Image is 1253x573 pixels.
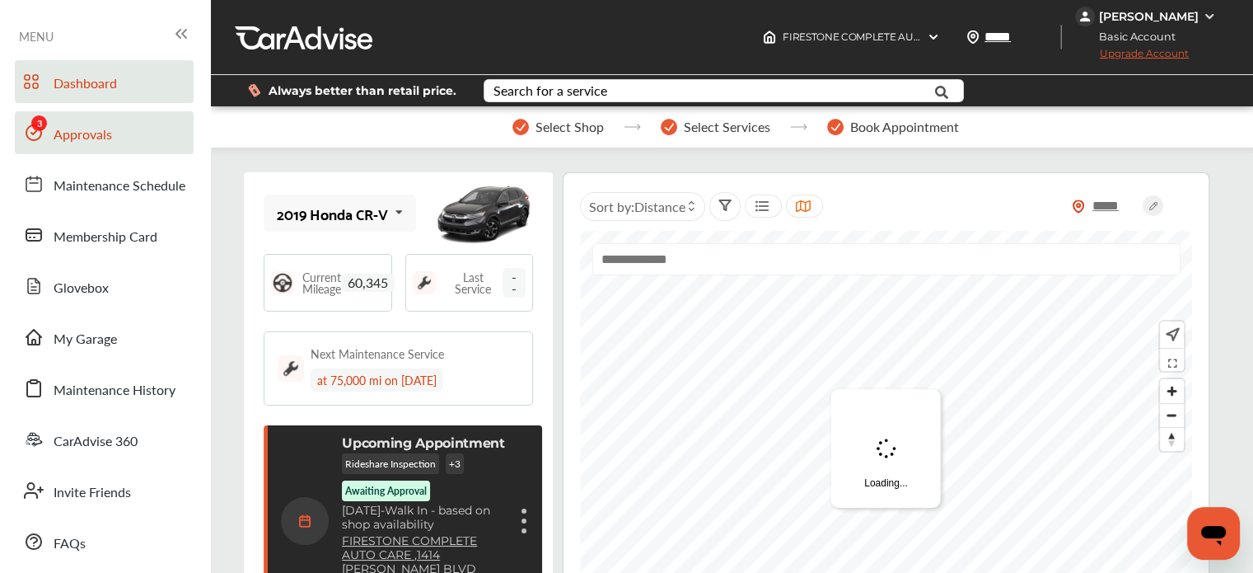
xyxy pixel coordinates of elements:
span: FIRESTONE COMPLETE AUTO CARE , 1414 [PERSON_NAME] BLVD [GEOGRAPHIC_DATA] , HI 96817 [783,31,1242,43]
a: FAQs [15,520,194,563]
a: Dashboard [15,60,194,103]
span: Upgrade Account [1075,47,1189,68]
p: + 3 [446,453,464,474]
span: Dashboard [54,73,117,95]
div: [PERSON_NAME] [1099,9,1199,24]
div: 2019 Honda CR-V [277,205,388,222]
a: Maintenance History [15,367,194,410]
p: Rideshare Inspection [342,453,439,474]
span: My Garage [54,329,117,350]
a: CarAdvise 360 [15,418,194,461]
img: WGsFRI8htEPBVLJbROoPRyZpYNWhNONpIPPETTm6eUC0GeLEiAAAAAElFTkSuQmCC [1203,10,1216,23]
img: calendar-icon.35d1de04.svg [281,497,329,545]
a: Membership Card [15,214,194,256]
span: MENU [19,30,54,43]
span: -- [503,268,526,298]
img: stepper-checkmark.b5569197.svg [661,119,677,135]
img: stepper-arrow.e24c07c6.svg [790,124,807,130]
img: location_vector_orange.38f05af8.svg [1072,200,1085,214]
img: location_vector.a44bc228.svg [966,31,979,44]
span: Basic Account [1077,28,1188,45]
span: Sort by : [589,197,685,216]
img: header-down-arrow.9dd2ce7d.svg [927,31,940,44]
a: Maintenance Schedule [15,162,194,205]
p: Walk In - based on shop availability [342,504,506,532]
span: Invite Friends [54,482,131,504]
span: Select Shop [535,120,604,134]
img: recenter.ce011a49.svg [1162,326,1180,344]
span: Current Mileage [302,271,341,294]
span: Glovebox [54,278,109,299]
a: My Garage [15,316,194,359]
span: Approvals [54,124,112,146]
span: Zoom out [1160,404,1184,427]
span: Book Appointment [850,120,959,134]
span: 60,345 [341,274,395,292]
button: Zoom out [1160,403,1184,427]
a: Invite Friends [15,469,194,512]
span: Always better than retail price. [269,85,456,96]
img: maintenance_logo [278,355,304,382]
span: - [381,503,385,518]
div: at 75,000 mi on [DATE] [311,369,443,392]
div: Next Maintenance Service [311,345,444,362]
img: header-home-logo.8d720a4f.svg [763,31,776,44]
img: steering_logo [271,271,294,294]
img: stepper-checkmark.b5569197.svg [512,119,529,135]
button: Zoom in [1160,379,1184,403]
span: Reset bearing to north [1160,428,1184,451]
button: Reset bearing to north [1160,427,1184,451]
iframe: Button to launch messaging window [1187,507,1240,560]
span: Select Services [684,120,770,134]
img: dollor_label_vector.a70140d1.svg [248,83,260,97]
img: header-divider.bc55588e.svg [1060,25,1062,49]
a: Glovebox [15,265,194,308]
img: jVpblrzwTbfkPYzPPzSLxeg0AAAAASUVORK5CYII= [1075,7,1095,26]
img: maintenance_logo [413,271,436,294]
div: Loading... [831,389,941,508]
span: [DATE] [342,503,381,518]
div: Search for a service [493,84,607,97]
img: stepper-arrow.e24c07c6.svg [624,124,641,130]
span: Last Service [444,271,503,294]
span: CarAdvise 360 [54,431,138,453]
a: Approvals [15,111,194,154]
span: Membership Card [54,227,157,248]
span: Maintenance History [54,380,175,402]
p: Awaiting Approval [345,484,427,498]
img: mobile_12510_st0640_046.jpg [434,176,533,251]
p: Upcoming Appointment [342,435,505,451]
span: Distance [634,197,685,216]
span: Maintenance Schedule [54,176,185,197]
img: stepper-checkmark.b5569197.svg [827,119,844,135]
span: FAQs [54,533,86,555]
